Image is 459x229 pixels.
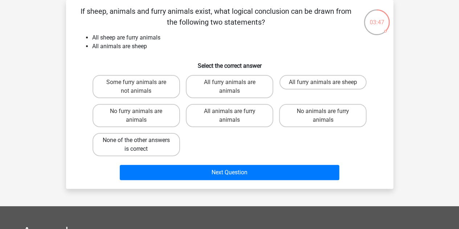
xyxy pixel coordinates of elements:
h6: Select the correct answer [78,57,382,69]
p: If sheep, animals and furry animals exist, what logical conclusion can be drawn from the followin... [78,6,355,28]
button: Next Question [120,165,339,180]
label: All furry animals are sheep [279,75,366,89]
label: All furry animals are animals [186,75,273,98]
label: No furry animals are animals [93,104,180,127]
li: All sheep are furry animals [92,33,382,42]
label: No animals are furry animals [279,104,366,127]
li: All animals are sheep [92,42,382,51]
label: Some furry animals are not animals [93,75,180,98]
label: All animals are furry animals [186,104,273,127]
label: None of the other answers is correct [93,133,180,156]
div: 03:47 [363,9,390,27]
